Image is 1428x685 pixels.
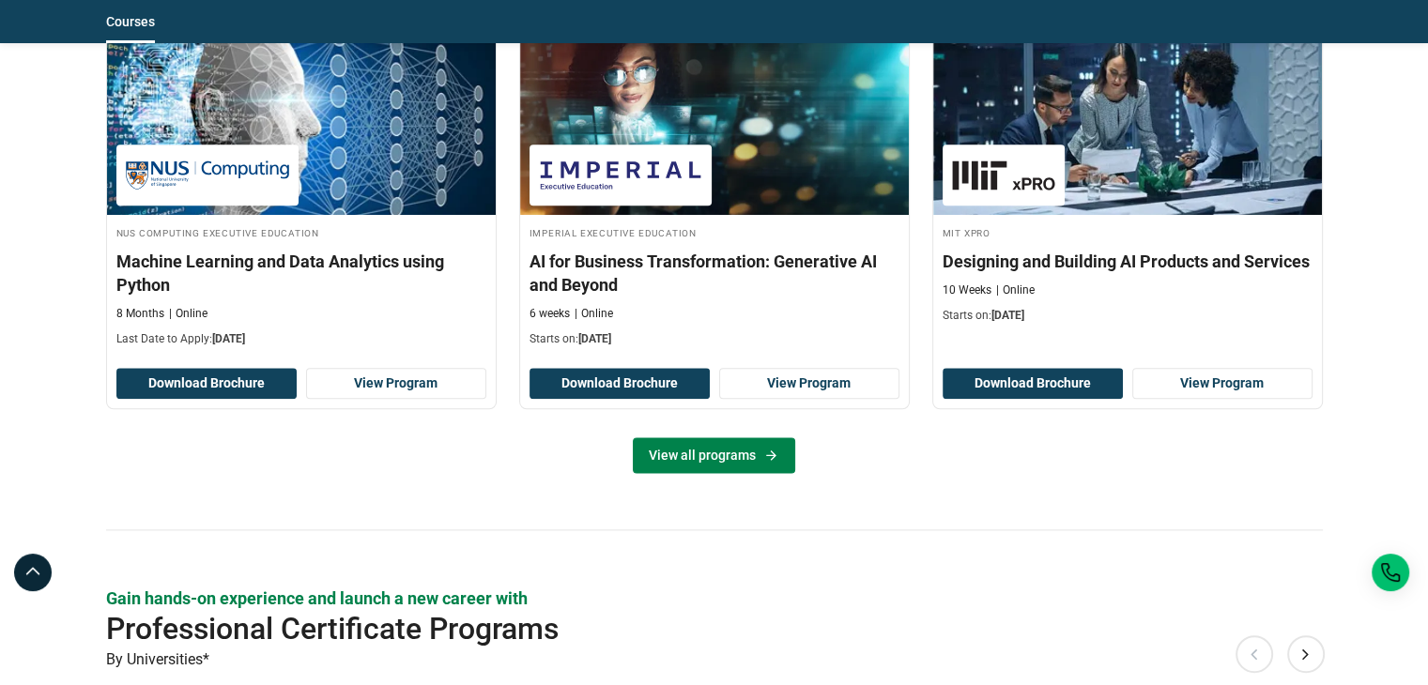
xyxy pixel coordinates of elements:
[116,250,486,297] h3: Machine Learning and Data Analytics using Python
[996,282,1035,298] p: Online
[169,306,207,322] p: Online
[530,224,899,240] h4: Imperial Executive Education
[943,224,1313,240] h4: MIT xPRO
[212,332,245,345] span: [DATE]
[933,27,1322,333] a: AI and Machine Learning Course by MIT xPRO - October 9, 2025 MIT xPRO MIT xPRO Designing and Buil...
[107,27,496,357] a: AI and Machine Learning Course by NUS Computing Executive Education - October 6, 2025 NUS Computi...
[952,154,1055,196] img: MIT xPRO
[106,610,1201,647] h2: Professional Certificate Programs
[943,282,991,298] p: 10 Weeks
[1132,368,1313,400] a: View Program
[943,308,1313,324] p: Starts on:
[106,586,1323,610] p: Gain hands-on experience and launch a new career with
[116,224,486,240] h4: NUS Computing Executive Education
[1287,635,1325,673] button: Next
[116,306,164,322] p: 8 Months
[1236,635,1273,673] button: Previous
[520,27,909,215] img: AI for Business Transformation: Generative AI and Beyond | Online AI and Machine Learning Course
[107,27,496,215] img: Machine Learning and Data Analytics using Python | Online AI and Machine Learning Course
[520,27,909,357] a: AI and Machine Learning Course by Imperial Executive Education - October 9, 2025 Imperial Executi...
[106,647,1323,672] p: By Universities*
[126,154,289,196] img: NUS Computing Executive Education
[933,27,1322,215] img: Designing and Building AI Products and Services | Online AI and Machine Learning Course
[539,154,702,196] img: Imperial Executive Education
[633,437,795,473] a: View all programs
[116,368,297,400] button: Download Brochure
[719,368,899,400] a: View Program
[943,368,1123,400] button: Download Brochure
[943,250,1313,273] h3: Designing and Building AI Products and Services
[530,306,570,322] p: 6 weeks
[530,331,899,347] p: Starts on:
[306,368,486,400] a: View Program
[578,332,611,345] span: [DATE]
[530,368,710,400] button: Download Brochure
[575,306,613,322] p: Online
[991,309,1024,322] span: [DATE]
[530,250,899,297] h3: AI for Business Transformation: Generative AI and Beyond
[116,331,486,347] p: Last Date to Apply:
